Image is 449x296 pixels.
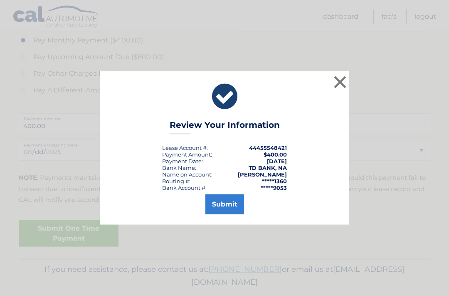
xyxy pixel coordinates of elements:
[264,151,287,158] span: $400.00
[205,194,244,214] button: Submit
[162,171,212,178] div: Name on Account:
[170,120,280,134] h3: Review Your Information
[162,144,208,151] div: Lease Account #:
[162,184,207,191] div: Bank Account #:
[162,158,203,164] div: :
[162,151,212,158] div: Payment Amount:
[162,158,202,164] span: Payment Date
[332,74,348,90] button: ×
[267,158,287,164] span: [DATE]
[249,144,287,151] strong: 44455548421
[238,171,287,178] strong: [PERSON_NAME]
[162,178,190,184] div: Routing #:
[249,164,287,171] strong: TD BANK, NA
[162,164,196,171] div: Bank Name:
